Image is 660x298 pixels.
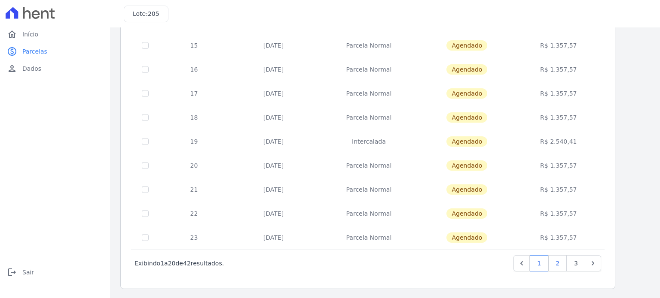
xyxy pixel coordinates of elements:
span: Sair [22,268,34,277]
td: R$ 1.357,57 [514,57,603,81]
td: 19 [159,129,229,154]
td: Parcela Normal [318,33,420,57]
td: 17 [159,81,229,105]
h3: Lote: [133,9,159,18]
span: Agendado [446,232,487,243]
span: 205 [148,10,159,17]
td: [DATE] [229,129,318,154]
td: [DATE] [229,105,318,129]
td: Intercalada [318,129,420,154]
td: [DATE] [229,154,318,178]
a: homeInício [3,26,107,43]
a: logoutSair [3,264,107,281]
td: Parcela Normal [318,226,420,250]
p: Exibindo a de resultados. [134,259,224,268]
span: Início [22,30,38,39]
td: 16 [159,57,229,81]
span: Agendado [446,40,487,51]
td: R$ 1.357,57 [514,105,603,129]
i: logout [7,267,17,277]
td: 22 [159,202,229,226]
td: 15 [159,33,229,57]
td: Parcela Normal [318,202,420,226]
span: Parcelas [22,47,47,56]
span: 42 [183,260,191,267]
a: Next [585,255,601,271]
td: R$ 1.357,57 [514,226,603,250]
td: R$ 1.357,57 [514,178,603,202]
td: [DATE] [229,33,318,57]
td: 18 [159,105,229,129]
td: [DATE] [229,178,318,202]
td: Parcela Normal [318,105,420,129]
a: Previous [513,255,530,271]
span: 20 [168,260,176,267]
td: 21 [159,178,229,202]
span: Agendado [446,184,487,195]
td: R$ 1.357,57 [514,202,603,226]
td: Parcela Normal [318,154,420,178]
a: 2 [548,255,567,271]
td: [DATE] [229,202,318,226]
i: person [7,63,17,74]
td: R$ 1.357,57 [514,33,603,57]
td: [DATE] [229,81,318,105]
td: [DATE] [229,226,318,250]
span: Agendado [446,112,487,123]
td: R$ 1.357,57 [514,154,603,178]
a: 3 [567,255,585,271]
td: 23 [159,226,229,250]
td: R$ 1.357,57 [514,81,603,105]
td: Parcela Normal [318,57,420,81]
td: 20 [159,154,229,178]
span: Agendado [446,208,487,219]
a: personDados [3,60,107,77]
a: 1 [530,255,548,271]
td: Parcela Normal [318,81,420,105]
a: paidParcelas [3,43,107,60]
td: R$ 2.540,41 [514,129,603,154]
i: home [7,29,17,39]
span: Agendado [446,160,487,171]
span: Dados [22,64,41,73]
i: paid [7,46,17,57]
span: Agendado [446,88,487,99]
span: Agendado [446,136,487,147]
span: Agendado [446,64,487,75]
td: Parcela Normal [318,178,420,202]
td: [DATE] [229,57,318,81]
span: 1 [160,260,164,267]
